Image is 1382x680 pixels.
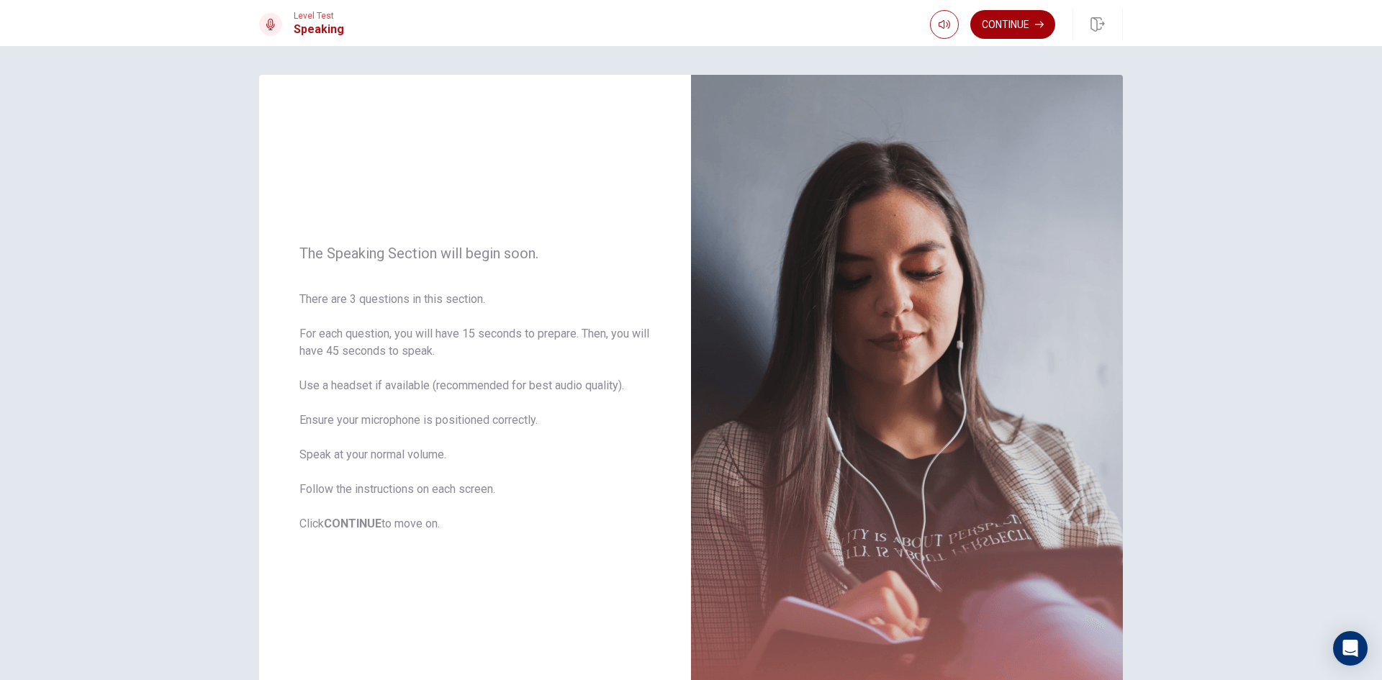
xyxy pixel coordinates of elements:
button: Continue [970,10,1055,39]
h1: Speaking [294,21,344,38]
span: Level Test [294,11,344,21]
div: Open Intercom Messenger [1333,631,1368,666]
b: CONTINUE [324,517,381,530]
span: The Speaking Section will begin soon. [299,245,651,262]
span: There are 3 questions in this section. For each question, you will have 15 seconds to prepare. Th... [299,291,651,532]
